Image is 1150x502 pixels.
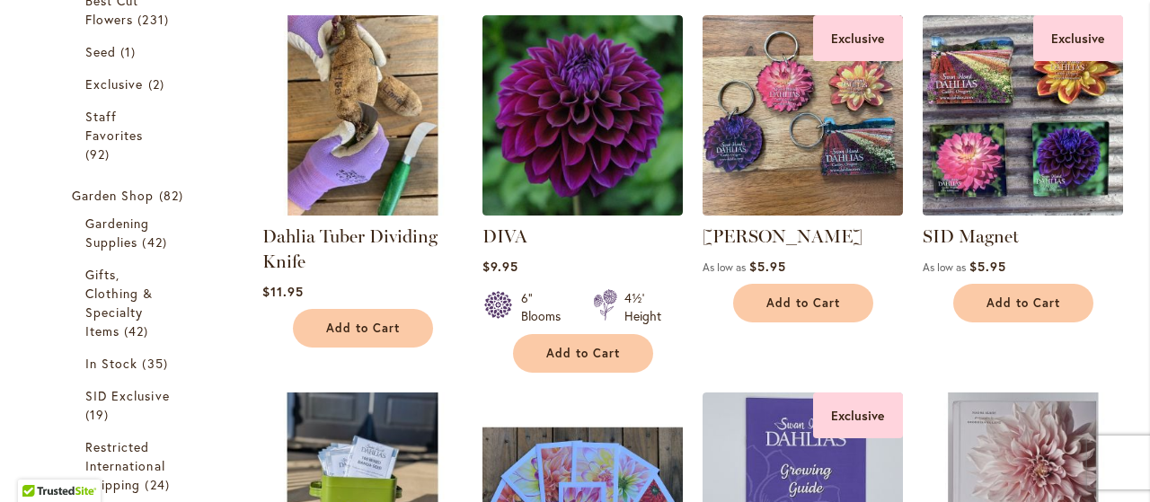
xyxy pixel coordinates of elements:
span: 42 [142,233,171,251]
button: Add to Cart [953,284,1093,322]
span: 42 [124,321,153,340]
a: Gifts, Clothing &amp; Specialty Items [85,265,176,340]
a: DIVA [482,225,527,247]
span: Gardening Supplies [85,215,149,251]
span: Add to Cart [326,321,400,336]
span: Restricted International Shipping [85,438,165,493]
span: 1 [120,42,140,61]
a: [PERSON_NAME] [703,225,862,247]
span: $5.95 [749,258,786,275]
span: SID Exclusive [85,387,170,404]
a: SID Magnet [923,225,1019,247]
button: Add to Cart [733,284,873,322]
a: Gardening Supplies [85,214,176,251]
span: Add to Cart [986,295,1060,311]
div: 6" Blooms [521,289,571,325]
a: SID Exclusive [85,386,176,424]
button: Add to Cart [293,309,433,348]
span: Add to Cart [766,295,840,311]
div: Exclusive [1033,15,1123,61]
a: Staff Favorites [85,107,176,163]
a: Restricted International Shipping [85,437,176,494]
span: 82 [159,186,188,205]
span: Staff Favorites [85,108,143,144]
span: 92 [85,145,114,163]
a: Dahlia Tuber Dividing Knife [262,202,463,219]
a: Garden Shop [72,186,190,205]
div: Exclusive [813,15,903,61]
a: In Stock [85,354,176,373]
img: Dahlia Tuber Dividing Knife [262,15,463,216]
iframe: Launch Accessibility Center [13,438,64,489]
span: Garden Shop [72,187,155,204]
a: Diva [482,202,683,219]
span: $9.95 [482,258,518,275]
div: Exclusive [813,392,903,438]
img: Diva [482,15,683,216]
a: SID Magnet Exclusive [923,202,1123,219]
span: 35 [142,354,172,373]
a: Seed [85,42,176,61]
span: Exclusive [85,75,143,92]
img: SID Magnet [923,15,1123,216]
div: 4½' Height [624,289,661,325]
a: Dahlia Tuber Dividing Knife [262,225,438,272]
span: 24 [145,475,173,494]
button: Add to Cart [513,334,653,373]
span: Gifts, Clothing & Specialty Items [85,266,154,339]
span: As low as [703,260,746,274]
img: 4 SID dahlia keychains [703,15,903,216]
span: 19 [85,405,113,424]
span: $5.95 [969,258,1006,275]
span: $11.95 [262,283,304,300]
span: In Stock [85,355,137,372]
span: As low as [923,260,966,274]
span: Add to Cart [546,346,620,361]
span: 231 [137,10,172,29]
a: 4 SID dahlia keychains Exclusive [703,202,903,219]
span: 2 [148,75,169,93]
span: Seed [85,43,116,60]
a: Exclusive [85,75,176,93]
